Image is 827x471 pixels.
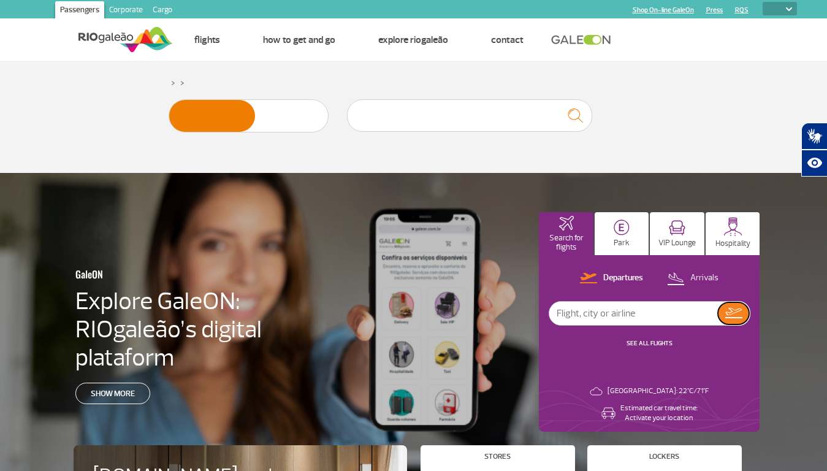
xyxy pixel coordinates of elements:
[576,270,647,286] button: Departures
[559,216,574,231] img: airplaneHomeActive.svg
[690,272,718,284] p: Arrivals
[620,404,698,423] p: Estimated car travel time: Activate your location
[75,261,280,287] h3: GaleON
[104,1,148,21] a: Corporate
[706,6,723,14] a: Press
[706,212,760,255] button: Hospitality
[663,270,722,286] button: Arrivals
[549,302,718,325] input: Flight, city or airline
[801,150,827,177] button: Abrir recursos assistivos.
[484,453,511,460] h4: Stores
[658,239,696,248] p: VIP Lounge
[171,75,175,90] a: >
[608,386,709,396] p: [GEOGRAPHIC_DATA]: 22°C/71°F
[263,34,335,46] a: How to get and go
[491,34,524,46] a: Contact
[633,6,694,14] a: Shop On-line GaleOn
[180,75,185,90] a: >
[715,239,750,248] p: Hospitality
[649,453,679,460] h4: Lockers
[614,239,630,248] p: Park
[378,34,448,46] a: Explore RIOgaleão
[623,339,676,348] button: SEE ALL FLIGHTS
[545,234,587,252] p: Search for flights
[669,220,685,235] img: vipRoom.svg
[148,1,177,21] a: Cargo
[55,1,104,21] a: Passengers
[75,383,150,404] a: Show more
[627,339,673,347] a: SEE ALL FLIGHTS
[539,212,593,255] button: Search for flights
[650,212,704,255] button: VIP Lounge
[75,287,340,372] h4: Explore GaleON: RIOgaleão’s digital plataform
[614,220,630,235] img: carParkingHome.svg
[801,123,827,177] div: Plugin de acessibilidade da Hand Talk.
[194,34,220,46] a: Flights
[735,6,749,14] a: RQS
[603,272,643,284] p: Departures
[801,123,827,150] button: Abrir tradutor de língua de sinais.
[723,217,742,236] img: hospitality.svg
[595,212,649,255] button: Park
